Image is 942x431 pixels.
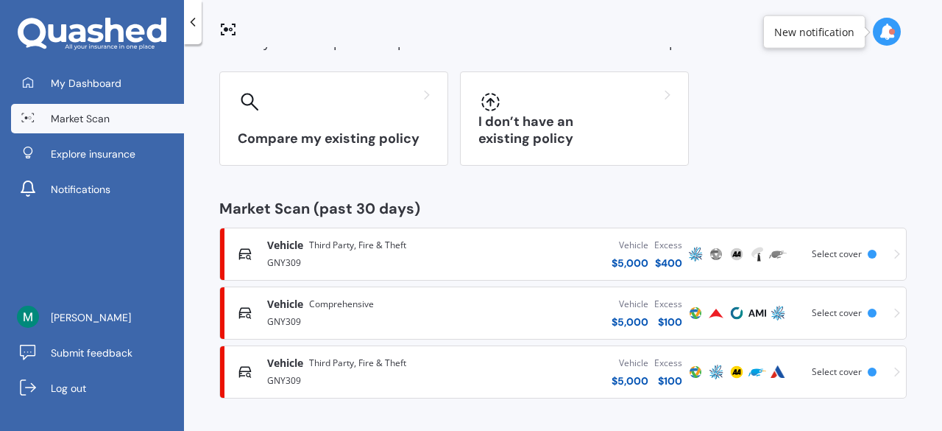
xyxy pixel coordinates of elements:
span: My Dashboard [51,76,121,91]
span: Vehicle [267,356,303,371]
span: Select cover [812,306,862,319]
div: GNY309 [267,312,461,329]
img: AMP [707,363,725,381]
div: $ 400 [654,256,682,270]
img: ACg8ocLKEA9GQaGFj_F0mODUIt92BeGX3qFTCM5tCeNfuktzfiL_sw=s96-c [17,306,39,328]
img: AA [728,245,746,263]
img: Cove [728,304,746,322]
span: Vehicle [267,238,303,253]
img: Trade Me Insurance [769,245,787,263]
img: Protecta [707,245,725,263]
div: Excess [654,297,682,312]
span: Vehicle [267,297,303,312]
span: Market Scan [51,111,110,126]
span: Select cover [812,248,862,260]
span: Third Party, Fire & Theft [309,238,406,253]
img: AMP [769,304,787,322]
span: Third Party, Fire & Theft [309,356,406,371]
div: $ 100 [654,315,682,329]
img: Provident [707,304,725,322]
a: Notifications [11,175,184,204]
div: $ 5,000 [612,374,648,388]
img: Trade Me Insurance [748,363,766,381]
div: Vehicle [612,297,648,312]
span: Explore insurance [51,147,135,161]
span: [PERSON_NAME] [51,310,131,325]
img: Protecta [687,363,704,381]
img: Autosure [769,363,787,381]
img: AA [728,363,746,381]
a: Explore insurance [11,139,184,169]
a: Submit feedback [11,338,184,368]
span: Log out [51,381,86,396]
div: $ 5,000 [612,315,648,329]
div: Excess [654,356,682,371]
span: Comprehensive [309,297,374,312]
span: Notifications [51,182,110,197]
div: $ 100 [654,374,682,388]
div: GNY309 [267,371,461,388]
a: Market Scan [11,104,184,133]
span: Submit feedback [51,346,132,360]
a: My Dashboard [11,69,184,98]
img: Protecta [687,304,704,322]
div: Excess [654,238,682,253]
a: VehicleThird Party, Fire & TheftGNY309Vehicle$5,000Excess$100ProtectaAMPAATrade Me InsuranceAutos... [219,346,907,399]
h3: Compare my existing policy [238,130,430,147]
a: Log out [11,374,184,403]
a: VehicleComprehensiveGNY309Vehicle$5,000Excess$100ProtectaProvidentCoveAMIAMPSelect cover [219,287,907,340]
div: Vehicle [612,356,648,371]
div: GNY309 [267,253,461,270]
div: $ 5,000 [612,256,648,270]
div: Vehicle [612,238,648,253]
div: New notification [774,24,854,39]
a: VehicleThird Party, Fire & TheftGNY309Vehicle$5,000Excess$400AMPProtectaAATowerTrade Me Insurance... [219,228,907,281]
img: Tower [748,245,766,263]
a: [PERSON_NAME] [11,303,184,332]
h3: I don’t have an existing policy [478,113,670,147]
img: AMP [687,245,704,263]
div: Market Scan (past 30 days) [219,201,907,216]
img: AMI [748,304,766,322]
span: Select cover [812,365,862,378]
